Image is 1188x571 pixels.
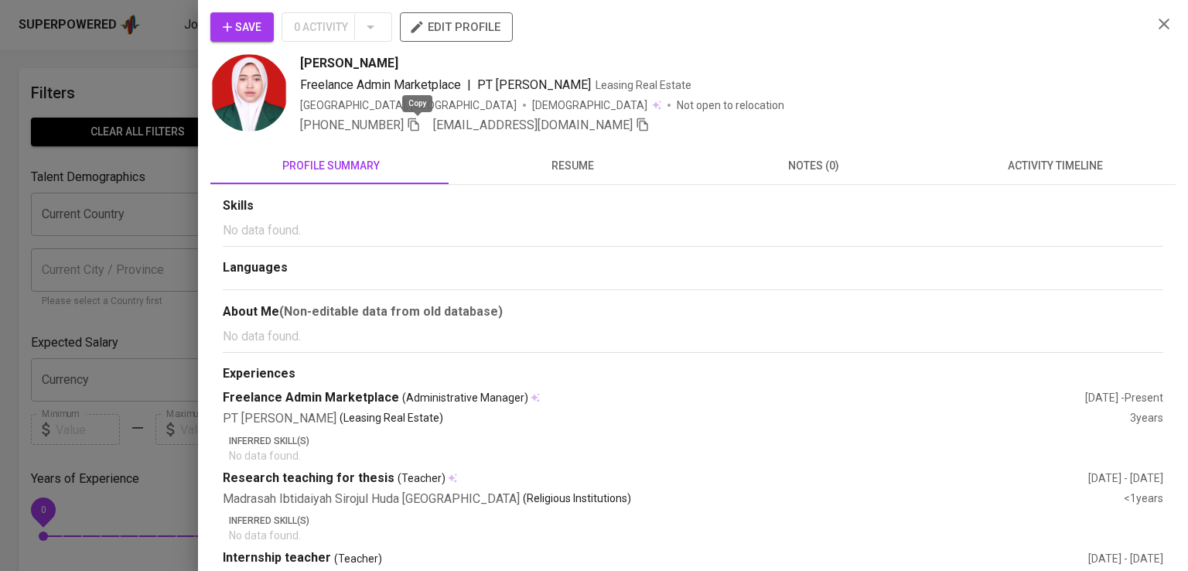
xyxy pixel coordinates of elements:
[300,77,461,92] span: Freelance Admin Marketplace
[334,551,382,566] span: (Teacher)
[223,303,1163,321] div: About Me
[300,54,398,73] span: [PERSON_NAME]
[229,448,1163,463] p: No data found.
[398,470,445,486] span: (Teacher)
[223,389,1085,407] div: Freelance Admin Marketplace
[223,18,261,37] span: Save
[467,76,471,94] span: |
[532,97,650,113] span: [DEMOGRAPHIC_DATA]
[220,156,442,176] span: profile summary
[223,327,1163,346] p: No data found.
[944,156,1166,176] span: activity timeline
[223,259,1163,277] div: Languages
[223,410,1130,428] div: PT [PERSON_NAME]
[300,97,517,113] div: [GEOGRAPHIC_DATA], [GEOGRAPHIC_DATA]
[229,514,1163,528] p: Inferred Skill(s)
[1085,390,1163,405] div: [DATE] - Present
[400,20,513,32] a: edit profile
[477,77,591,92] span: PT [PERSON_NAME]
[223,365,1163,383] div: Experiences
[223,549,1088,567] div: Internship teacher
[596,79,691,91] span: Leasing Real Estate
[223,470,1088,487] div: Research teaching for thesis
[702,156,925,176] span: notes (0)
[677,97,784,113] p: Not open to relocation
[210,12,274,42] button: Save
[461,156,684,176] span: resume
[223,197,1163,215] div: Skills
[412,17,500,37] span: edit profile
[1124,491,1163,508] div: <1 years
[402,390,528,405] span: (Administrative Manager)
[1088,551,1163,566] div: [DATE] - [DATE]
[210,54,288,132] img: 0e857849412e229fe4e55947d52e52d3.jpeg
[1130,410,1163,428] div: 3 years
[1088,470,1163,486] div: [DATE] - [DATE]
[340,410,443,428] p: (Leasing Real Estate)
[223,491,1124,508] div: Madrasah Ibtidaiyah Sirojul Huda [GEOGRAPHIC_DATA]
[400,12,513,42] button: edit profile
[279,304,503,319] b: (Non-editable data from old database)
[433,118,633,132] span: [EMAIL_ADDRESS][DOMAIN_NAME]
[300,118,404,132] span: [PHONE_NUMBER]
[229,528,1163,543] p: No data found.
[523,491,631,508] p: (Religious Institutions)
[223,221,1163,240] p: No data found.
[229,434,1163,448] p: Inferred Skill(s)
